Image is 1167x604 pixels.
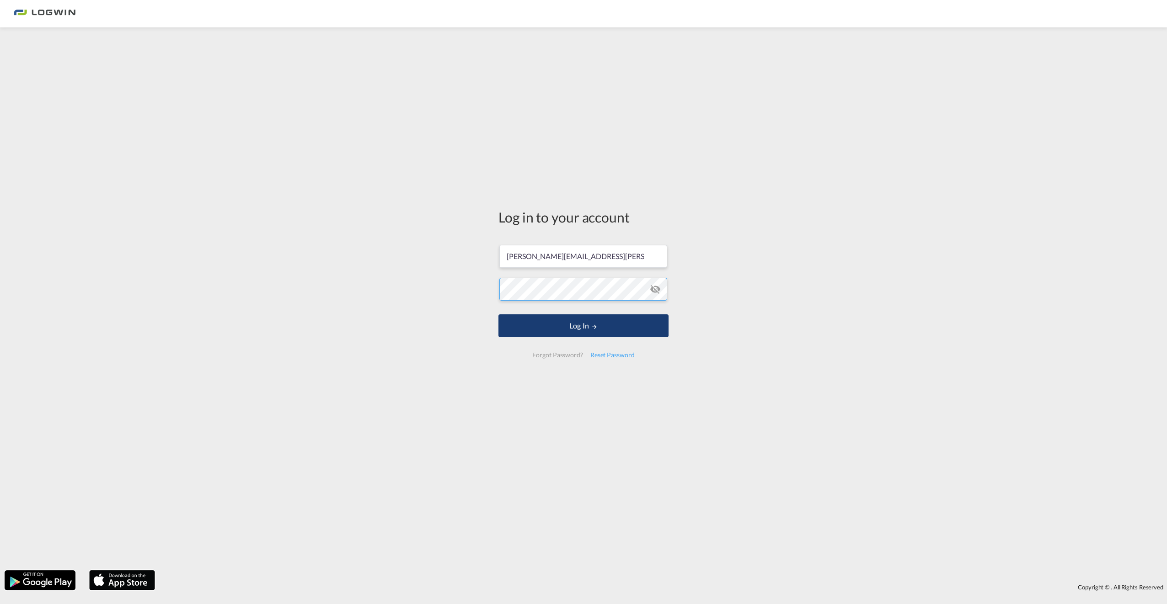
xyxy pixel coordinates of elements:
img: google.png [4,569,76,591]
div: Reset Password [587,347,638,363]
button: LOGIN [498,314,669,337]
md-icon: icon-eye-off [650,284,661,295]
div: Forgot Password? [529,347,586,363]
input: Enter email/phone number [499,245,667,268]
img: 2761ae10d95411efa20a1f5e0282d2d7.png [14,4,75,24]
img: apple.png [88,569,156,591]
div: Copyright © . All Rights Reserved [160,579,1167,595]
div: Log in to your account [498,207,669,227]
